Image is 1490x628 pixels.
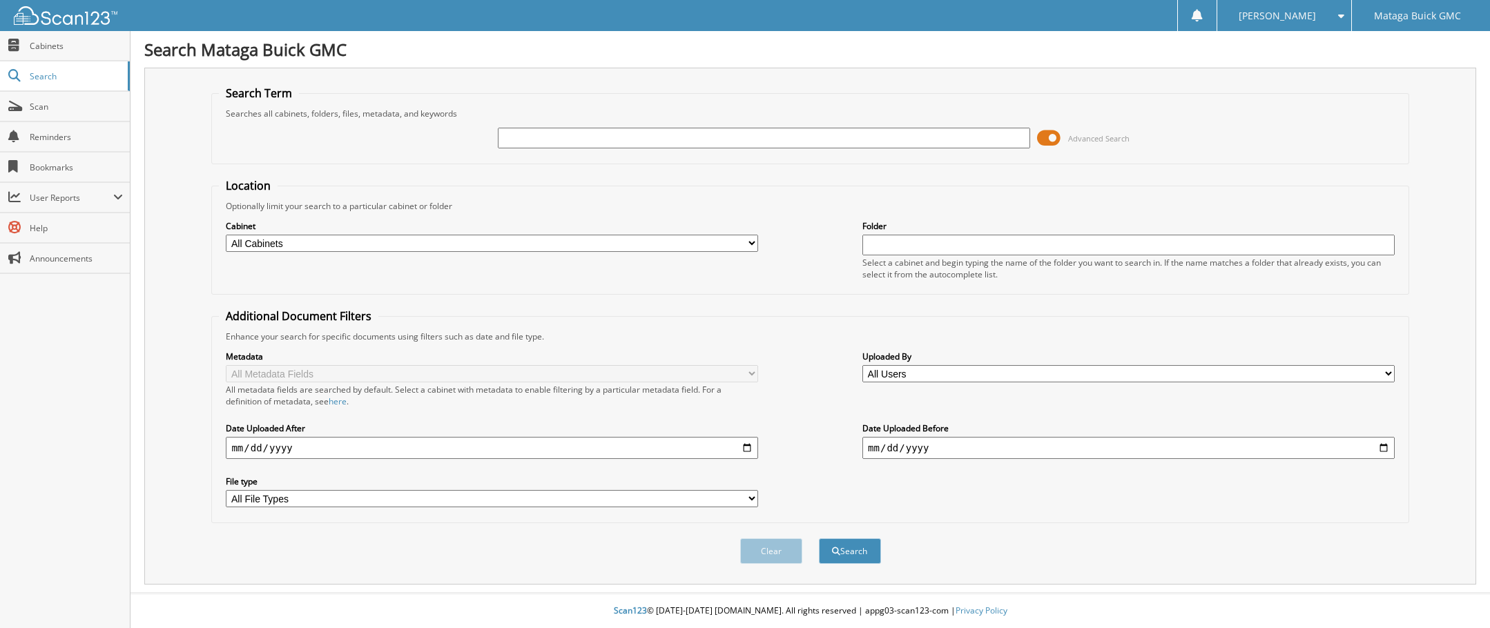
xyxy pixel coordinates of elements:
iframe: Chat Widget [1421,562,1490,628]
label: Folder [862,220,1394,232]
span: Announcements [30,253,123,264]
label: Metadata [226,351,757,362]
div: All metadata fields are searched by default. Select a cabinet with metadata to enable filtering b... [226,384,757,407]
span: Reminders [30,131,123,143]
span: Help [30,222,123,234]
div: Searches all cabinets, folders, files, metadata, and keywords [219,108,1401,119]
button: Clear [740,538,802,564]
span: Mataga Buick GMC [1374,12,1461,20]
span: Cabinets [30,40,123,52]
legend: Location [219,178,278,193]
div: © [DATE]-[DATE] [DOMAIN_NAME]. All rights reserved | appg03-scan123-com | [130,594,1490,628]
legend: Search Term [219,86,299,101]
input: start [226,437,757,459]
label: Cabinet [226,220,757,232]
label: Uploaded By [862,351,1394,362]
a: here [329,395,347,407]
input: end [862,437,1394,459]
div: Select a cabinet and begin typing the name of the folder you want to search in. If the name match... [862,257,1394,280]
label: Date Uploaded After [226,422,757,434]
span: Search [30,70,121,82]
div: Optionally limit your search to a particular cabinet or folder [219,200,1401,212]
div: Enhance your search for specific documents using filters such as date and file type. [219,331,1401,342]
img: scan123-logo-white.svg [14,6,117,25]
h1: Search Mataga Buick GMC [144,38,1476,61]
a: Privacy Policy [956,605,1007,616]
span: Bookmarks [30,161,123,173]
legend: Additional Document Filters [219,308,378,324]
span: Scan123 [614,605,647,616]
span: [PERSON_NAME] [1239,12,1316,20]
label: Date Uploaded Before [862,422,1394,434]
label: File type [226,475,757,487]
span: User Reports [30,192,113,204]
span: Scan [30,101,123,112]
span: Advanced Search [1068,133,1130,144]
button: Search [819,538,881,564]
